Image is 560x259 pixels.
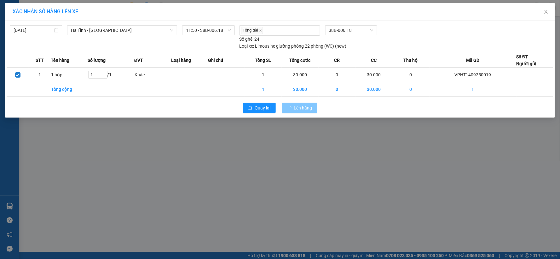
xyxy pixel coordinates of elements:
[404,57,418,64] span: Thu hộ
[240,36,254,43] span: Số ghế:
[170,28,174,32] span: down
[88,57,106,64] span: Số lượng
[430,68,517,82] td: VPHT1409250019
[134,68,171,82] td: Khác
[371,57,377,64] span: CC
[282,68,319,82] td: 30.000
[294,104,312,111] span: Lên hàng
[334,57,340,64] span: CR
[29,68,51,82] td: 1
[171,57,191,64] span: Loại hàng
[88,68,135,82] td: / 1
[243,103,276,113] button: rollbackQuay lại
[544,9,549,14] span: close
[355,68,392,82] td: 30.000
[51,68,88,82] td: 1 hộp
[319,68,355,82] td: 0
[255,104,271,111] span: Quay lại
[430,82,517,96] td: 1
[248,106,252,111] span: rollback
[240,36,260,43] div: 24
[392,68,429,82] td: 0
[392,82,429,96] td: 0
[290,57,311,64] span: Tổng cước
[134,57,143,64] span: ĐVT
[537,3,555,21] button: Close
[517,53,537,67] div: Số ĐT Người gửi
[13,9,78,15] span: XÁC NHẬN SỐ HÀNG LÊN XE
[245,82,282,96] td: 1
[71,26,173,35] span: Hà Tĩnh - Hà Nội
[171,68,208,82] td: ---
[282,82,319,96] td: 30.000
[466,57,479,64] span: Mã GD
[245,68,282,82] td: 1
[208,68,245,82] td: ---
[14,27,53,34] input: 14/09/2025
[329,26,373,35] span: 38B-006.18
[282,103,317,113] button: Lên hàng
[36,57,44,64] span: STT
[259,29,262,32] span: close
[186,26,231,35] span: 11:50 - 38B-006.18
[287,106,294,110] span: loading
[240,43,347,50] div: Limousine giường phòng 22 phòng (WC) (new)
[241,27,263,34] span: Tổng đài
[255,57,271,64] span: Tổng SL
[319,82,355,96] td: 0
[240,43,254,50] span: Loại xe:
[51,57,69,64] span: Tên hàng
[51,82,88,96] td: Tổng cộng
[355,82,392,96] td: 30.000
[208,57,223,64] span: Ghi chú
